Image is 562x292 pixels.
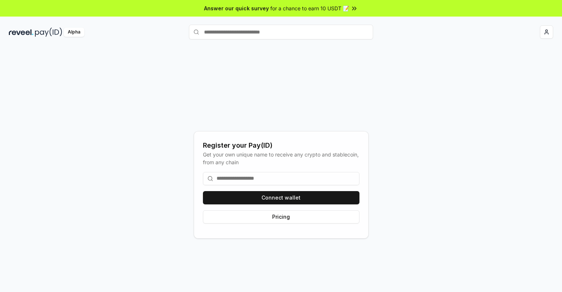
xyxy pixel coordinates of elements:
span: for a chance to earn 10 USDT 📝 [270,4,349,12]
div: Alpha [64,28,84,37]
img: reveel_dark [9,28,34,37]
span: Answer our quick survey [204,4,269,12]
button: Connect wallet [203,191,359,204]
div: Register your Pay(ID) [203,140,359,151]
div: Get your own unique name to receive any crypto and stablecoin, from any chain [203,151,359,166]
img: pay_id [35,28,62,37]
button: Pricing [203,210,359,224]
